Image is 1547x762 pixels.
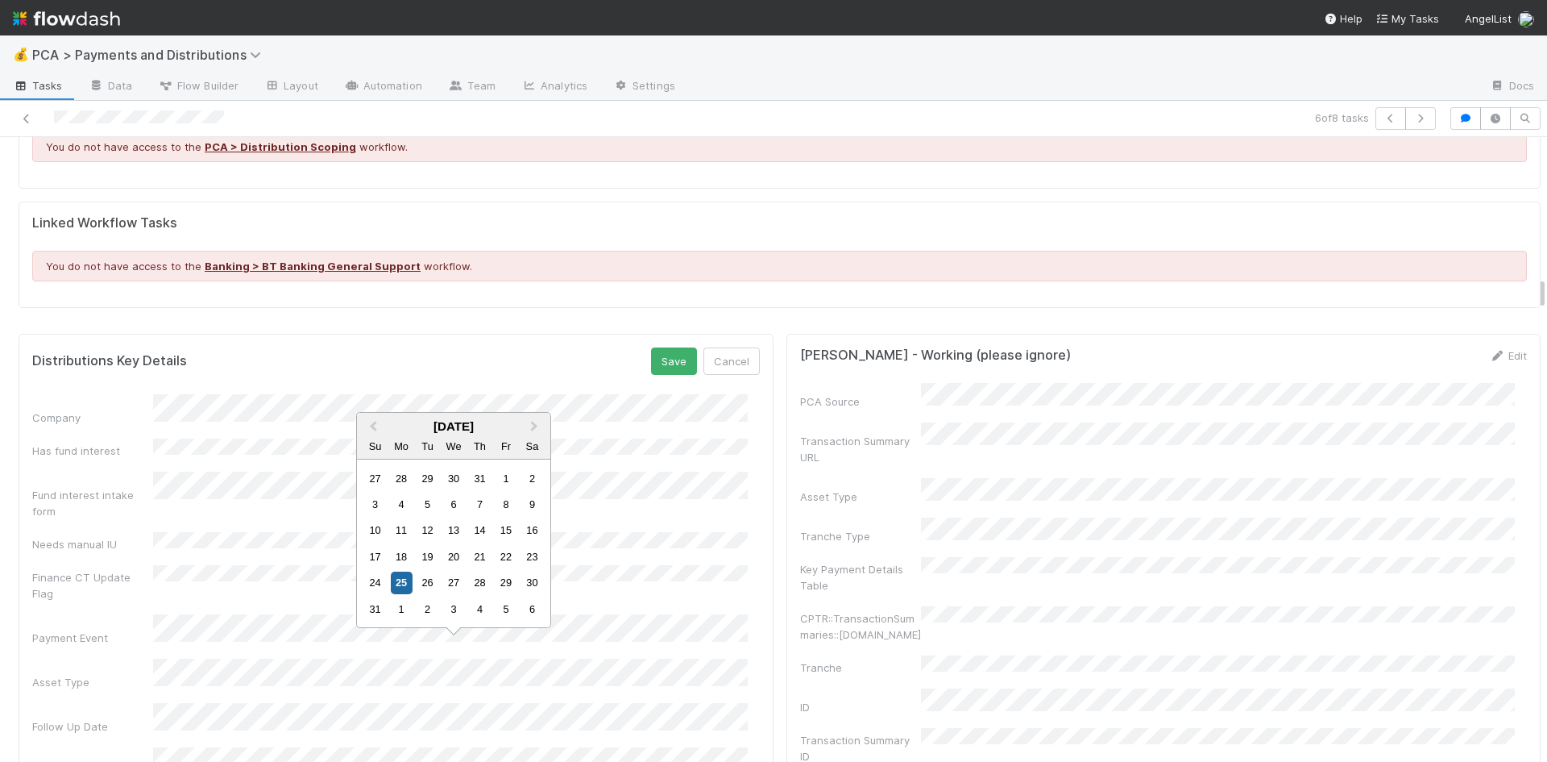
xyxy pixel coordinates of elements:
[469,519,491,541] div: Choose Thursday, August 14th, 2025
[417,493,438,515] div: Choose Tuesday, August 5th, 2025
[495,572,516,593] div: Choose Friday, August 29th, 2025
[391,572,413,593] div: Choose Monday, August 25th, 2025
[442,572,464,593] div: Choose Wednesday, August 27th, 2025
[364,546,386,568] div: Choose Sunday, August 17th, 2025
[417,546,438,568] div: Choose Tuesday, August 19th, 2025
[145,74,251,100] a: Flow Builder
[1375,12,1439,25] span: My Tasks
[13,48,29,61] span: 💰
[469,493,491,515] div: Choose Thursday, August 7th, 2025
[364,468,386,489] div: Choose Sunday, July 27th, 2025
[800,699,921,715] div: ID
[521,468,543,489] div: Choose Saturday, August 2nd, 2025
[1315,110,1369,126] span: 6 of 8 tasks
[364,519,386,541] div: Choose Sunday, August 10th, 2025
[158,77,238,94] span: Flow Builder
[1465,12,1512,25] span: AngelList
[364,598,386,620] div: Choose Sunday, August 31st, 2025
[469,468,491,489] div: Choose Thursday, July 31st, 2025
[32,251,1527,281] div: You do not have access to the workflow.
[800,433,921,465] div: Transaction Summary URL
[32,630,153,646] div: Payment Event
[523,414,549,440] button: Next Month
[521,572,543,593] div: Choose Saturday, August 30th, 2025
[651,348,697,375] button: Save
[205,140,356,153] a: PCA > Distribution Scoping
[495,598,516,620] div: Choose Friday, September 5th, 2025
[600,74,688,100] a: Settings
[435,74,508,100] a: Team
[32,674,153,690] div: Asset Type
[32,353,187,369] h5: Distributions Key Details
[469,546,491,568] div: Choose Thursday, August 21st, 2025
[391,468,413,489] div: Choose Monday, July 28th, 2025
[442,493,464,515] div: Choose Wednesday, August 6th, 2025
[391,493,413,515] div: Choose Monday, August 4th, 2025
[364,493,386,515] div: Choose Sunday, August 3rd, 2025
[442,598,464,620] div: Choose Wednesday, September 3rd, 2025
[359,414,384,440] button: Previous Month
[13,5,120,32] img: logo-inverted-e16ddd16eac7371096b0.svg
[391,435,413,457] div: Monday
[800,660,921,676] div: Tranche
[417,519,438,541] div: Choose Tuesday, August 12th, 2025
[495,493,516,515] div: Choose Friday, August 8th, 2025
[417,572,438,593] div: Choose Tuesday, August 26th, 2025
[76,74,145,100] a: Data
[800,528,921,544] div: Tranche Type
[442,468,464,489] div: Choose Wednesday, July 30th, 2025
[521,546,543,568] div: Choose Saturday, August 23rd, 2025
[417,435,438,457] div: Tuesday
[391,546,413,568] div: Choose Monday, August 18th, 2025
[32,410,153,426] div: Company
[442,546,464,568] div: Choose Wednesday, August 20th, 2025
[495,519,516,541] div: Choose Friday, August 15th, 2025
[495,435,516,457] div: Friday
[495,546,516,568] div: Choose Friday, August 22nd, 2025
[800,489,921,505] div: Asset Type
[495,468,516,489] div: Choose Friday, August 1st, 2025
[1489,349,1527,362] a: Edit
[469,572,491,593] div: Choose Thursday, August 28th, 2025
[364,435,386,457] div: Sunday
[521,435,543,457] div: Saturday
[800,348,1071,364] h5: [PERSON_NAME] - Working (please ignore)
[13,77,63,94] span: Tasks
[417,468,438,489] div: Choose Tuesday, July 29th, 2025
[362,465,545,623] div: Month August, 2025
[331,74,435,100] a: Automation
[521,598,543,620] div: Choose Saturday, September 6th, 2025
[469,598,491,620] div: Choose Thursday, September 4th, 2025
[1375,10,1439,27] a: My Tasks
[364,572,386,593] div: Choose Sunday, August 24th, 2025
[32,487,153,519] div: Fund interest intake form
[32,47,269,63] span: PCA > Payments and Distributions
[800,393,921,410] div: PCA Source
[391,519,413,541] div: Choose Monday, August 11th, 2025
[32,536,153,552] div: Needs manual IU
[442,435,464,457] div: Wednesday
[357,419,550,433] div: [DATE]
[521,519,543,541] div: Choose Saturday, August 16th, 2025
[391,598,413,620] div: Choose Monday, September 1st, 2025
[1518,11,1534,27] img: avatar_99e80e95-8f0d-4917-ae3c-b5dad577a2b5.png
[469,435,491,457] div: Thursday
[205,260,421,273] a: Banking > BT Banking General Support
[251,74,331,100] a: Layout
[356,412,551,628] div: Choose Date
[800,610,921,643] div: CPTR::TransactionSummaries::[DOMAIN_NAME]
[32,718,153,735] div: Follow Up Date
[32,131,1527,162] div: You do not have access to the workflow.
[703,348,760,375] button: Cancel
[1324,10,1362,27] div: Help
[508,74,600,100] a: Analytics
[32,443,153,459] div: Has fund interest
[32,215,1527,231] h5: Linked Workflow Tasks
[800,561,921,593] div: Key Payment Details Table
[32,569,153,602] div: Finance CT Update Flag
[1477,74,1547,100] a: Docs
[521,493,543,515] div: Choose Saturday, August 9th, 2025
[417,598,438,620] div: Choose Tuesday, September 2nd, 2025
[442,519,464,541] div: Choose Wednesday, August 13th, 2025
